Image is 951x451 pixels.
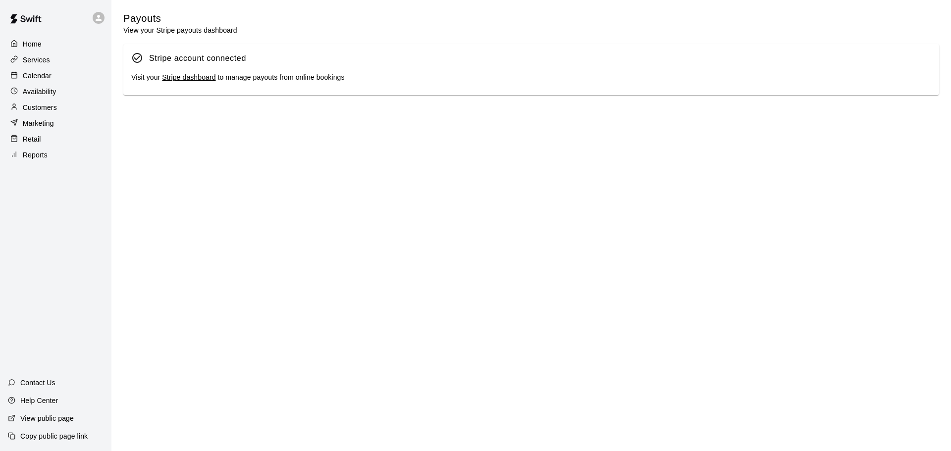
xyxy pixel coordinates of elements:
p: Home [23,39,42,49]
h5: Payouts [123,12,237,25]
div: Visit your to manage payouts from online bookings [131,72,931,83]
p: Availability [23,87,56,97]
a: Home [8,37,104,51]
p: View public page [20,413,74,423]
a: Customers [8,100,104,115]
div: Stripe account connected [149,52,246,65]
p: Copy public page link [20,431,88,441]
a: Stripe dashboard [162,73,215,81]
a: Availability [8,84,104,99]
a: Marketing [8,116,104,131]
p: Calendar [23,71,52,81]
p: View your Stripe payouts dashboard [123,25,237,35]
a: Retail [8,132,104,147]
p: Marketing [23,118,54,128]
p: Retail [23,134,41,144]
p: Customers [23,102,57,112]
a: Calendar [8,68,104,83]
p: Services [23,55,50,65]
p: Reports [23,150,48,160]
a: Services [8,52,104,67]
a: Reports [8,148,104,162]
p: Help Center [20,396,58,405]
p: Contact Us [20,378,55,388]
